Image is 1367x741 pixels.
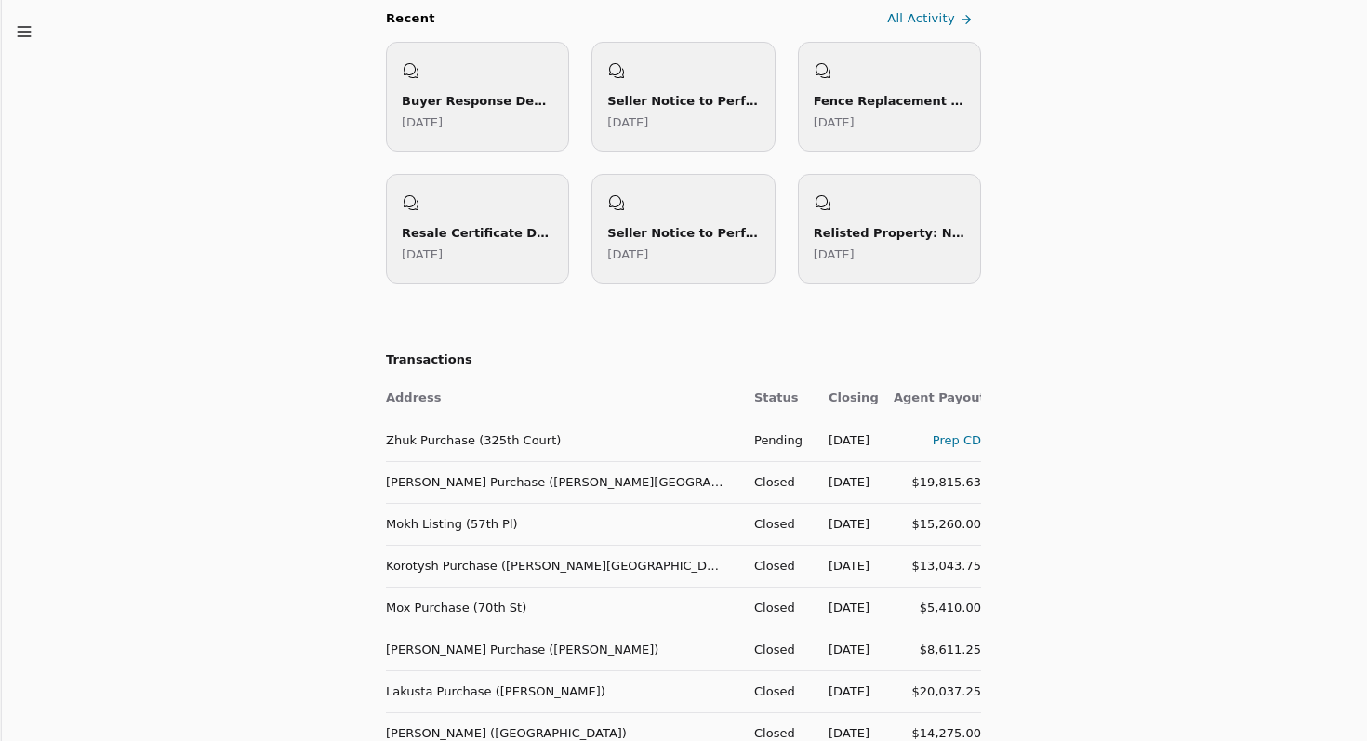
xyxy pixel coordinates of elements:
div: Prep CD [894,430,981,450]
a: All Activity [883,4,981,34]
div: $5,410.00 [894,598,981,617]
td: [PERSON_NAME] Purchase ([PERSON_NAME][GEOGRAPHIC_DATA]) [386,461,739,503]
td: [DATE] [814,670,879,712]
th: Closing [814,377,879,419]
div: $13,043.75 [894,556,981,576]
td: Closed [739,503,814,545]
td: Closed [739,629,814,670]
time: Monday, September 22, 2025 at 6:54:39 PM [607,115,648,129]
h2: Transactions [386,351,981,370]
div: $15,260.00 [894,514,981,534]
a: Resale Certificate Deadline Extension Verbiage[DATE] [386,174,569,284]
div: Buyer Response Deadline After 35R [402,91,553,111]
td: [DATE] [814,419,879,461]
div: Seller Notice to Perform Deadline [607,223,759,243]
div: $20,037.25 [894,681,981,701]
a: Relisted Property: New or Extended?[DATE] [798,174,981,284]
time: Thursday, September 11, 2025 at 5:44:57 PM [814,247,855,261]
time: Tuesday, September 23, 2025 at 11:42:42 PM [402,115,443,129]
a: Seller Notice to Perform Deadline[DATE] [591,42,775,152]
td: Zhuk Purchase (325th Court) [386,419,739,461]
td: [DATE] [814,503,879,545]
time: Monday, September 15, 2025 at 3:55:37 PM [607,247,648,261]
td: Closed [739,587,814,629]
td: Mokh Listing (57th Pl) [386,503,739,545]
td: [DATE] [814,587,879,629]
td: [PERSON_NAME] Purchase ([PERSON_NAME]) [386,629,739,670]
time: Saturday, September 20, 2025 at 11:03:22 PM [814,115,855,129]
a: Seller Notice to Perform Deadline[DATE] [591,174,775,284]
a: Buyer Response Deadline After 35R[DATE] [386,42,569,152]
td: [DATE] [814,545,879,587]
td: Lakusta Purchase ([PERSON_NAME]) [386,670,739,712]
time: Friday, September 19, 2025 at 5:23:08 PM [402,247,443,261]
div: $8,611.25 [894,640,981,659]
td: Korotysh Purchase ([PERSON_NAME][GEOGRAPHIC_DATA]) [386,545,739,587]
div: Recent [386,9,435,29]
div: Resale Certificate Deadline Extension Verbiage [402,223,553,243]
td: Closed [739,670,814,712]
div: Relisted Property: New or Extended? [814,223,965,243]
a: Fence Replacement Clause Wording[DATE] [798,42,981,152]
td: [DATE] [814,629,879,670]
th: Agent Payout [879,377,981,419]
td: Mox Purchase (70th St) [386,587,739,629]
td: Closed [739,461,814,503]
th: Address [386,377,739,419]
td: Closed [739,545,814,587]
td: Pending [739,419,814,461]
th: Status [739,377,814,419]
div: Fence Replacement Clause Wording [814,91,965,111]
td: [DATE] [814,461,879,503]
div: Seller Notice to Perform Deadline [607,91,759,111]
div: $19,815.63 [894,472,981,492]
span: All Activity [887,9,955,29]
